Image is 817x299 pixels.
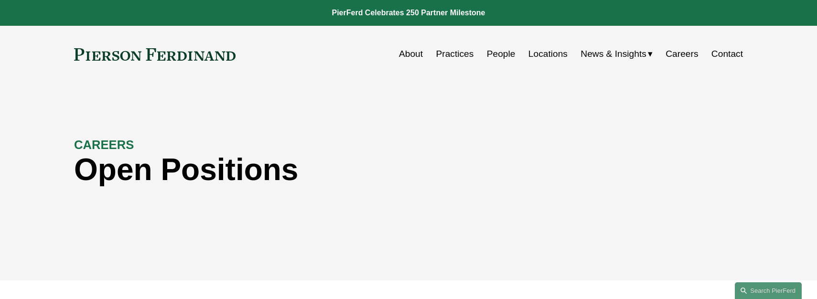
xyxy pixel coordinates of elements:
a: Locations [528,45,568,63]
a: Careers [666,45,698,63]
a: People [487,45,516,63]
h1: Open Positions [74,152,576,187]
a: folder dropdown [580,45,653,63]
a: Contact [711,45,743,63]
strong: CAREERS [74,138,134,151]
span: News & Insights [580,46,646,63]
a: Search this site [735,282,802,299]
a: Practices [436,45,473,63]
a: About [399,45,423,63]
